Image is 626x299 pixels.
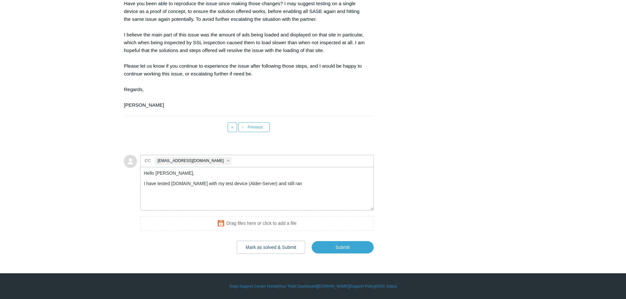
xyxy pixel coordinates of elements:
button: Mark as solved & Submit [237,241,306,254]
a: [DOMAIN_NAME] [318,283,349,289]
span: Previous [248,125,263,129]
a: Support Policy [350,283,375,289]
div: | | | | [124,283,502,289]
a: SGN Status [376,283,397,289]
input: Submit [312,241,374,253]
textarea: Add your reply [140,167,374,211]
a: Todyl Support Center Home [229,283,277,289]
span: [EMAIL_ADDRESS][DOMAIN_NAME] [157,157,224,165]
a: Your Todyl Dashboard [278,283,317,289]
span: close [227,157,230,165]
a: Previous [238,122,270,132]
label: CC [145,156,151,166]
span: « [231,125,233,129]
span: ‹ [242,125,243,129]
